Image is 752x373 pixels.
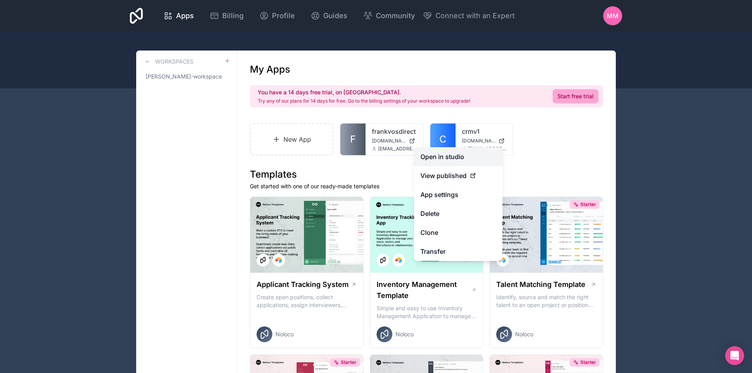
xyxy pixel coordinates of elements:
a: Guides [304,7,354,24]
div: Open Intercom Messenger [725,346,744,365]
a: frankvosdirect [372,127,417,136]
span: Starter [580,359,596,366]
h3: Workspaces [155,58,193,66]
span: [PERSON_NAME]-workspace [146,73,222,81]
button: Delete [414,204,503,223]
a: C [430,124,456,155]
h1: Templates [250,168,603,181]
span: Starter [580,201,596,208]
a: [DOMAIN_NAME] [372,138,417,144]
span: [DOMAIN_NAME] [462,138,496,144]
span: [EMAIL_ADDRESS][DOMAIN_NAME] [468,146,507,152]
button: Connect with an Expert [423,10,515,21]
span: Connect with an Expert [435,10,515,21]
p: Simple and easy to use Inventory Management Application to manage your stock, orders and Manufact... [377,304,477,320]
a: Clone [414,223,503,242]
h1: Inventory Management Template [377,279,471,301]
span: [DOMAIN_NAME] [372,138,406,144]
img: Airtable Logo [499,257,506,263]
a: Start free trial [553,89,598,103]
p: Get started with one of our ready-made templates [250,182,603,190]
a: Open in studio [414,147,503,166]
span: Billing [222,10,244,21]
img: Airtable Logo [276,257,282,263]
a: View published [414,166,503,185]
a: Profile [253,7,301,24]
span: F [350,133,356,146]
span: C [439,133,446,146]
span: Starter [341,359,356,366]
a: crmv1 [462,127,507,136]
a: F [340,124,366,155]
span: View published [420,171,467,180]
span: Community [376,10,415,21]
a: Community [357,7,421,24]
span: Apps [176,10,194,21]
span: Noloco [396,330,414,338]
a: Billing [203,7,250,24]
img: Airtable Logo [396,257,402,263]
a: Workspaces [143,57,193,66]
a: [PERSON_NAME]-workspace [143,69,231,84]
span: Guides [323,10,347,21]
h1: Talent Matching Template [496,279,585,290]
a: Transfer [414,242,503,261]
a: [DOMAIN_NAME] [462,138,507,144]
h1: My Apps [250,63,290,76]
a: New App [250,123,334,156]
p: Create open positions, collect applications, assign interviewers, centralise candidate feedback a... [257,293,357,309]
a: Apps [157,7,200,24]
p: Identify, source and match the right talent to an open project or position with our Talent Matchi... [496,293,596,309]
span: Profile [272,10,295,21]
span: Noloco [515,330,533,338]
h2: You have a 14 days free trial, on [GEOGRAPHIC_DATA]. [258,88,470,96]
a: App settings [414,185,503,204]
h1: Applicant Tracking System [257,279,349,290]
p: Try any of our plans for 14 days for free. Go to the billing settings of your workspace to upgrade! [258,98,470,104]
span: [EMAIL_ADDRESS][DOMAIN_NAME] [378,146,417,152]
span: MM [607,11,619,21]
span: Noloco [276,330,294,338]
